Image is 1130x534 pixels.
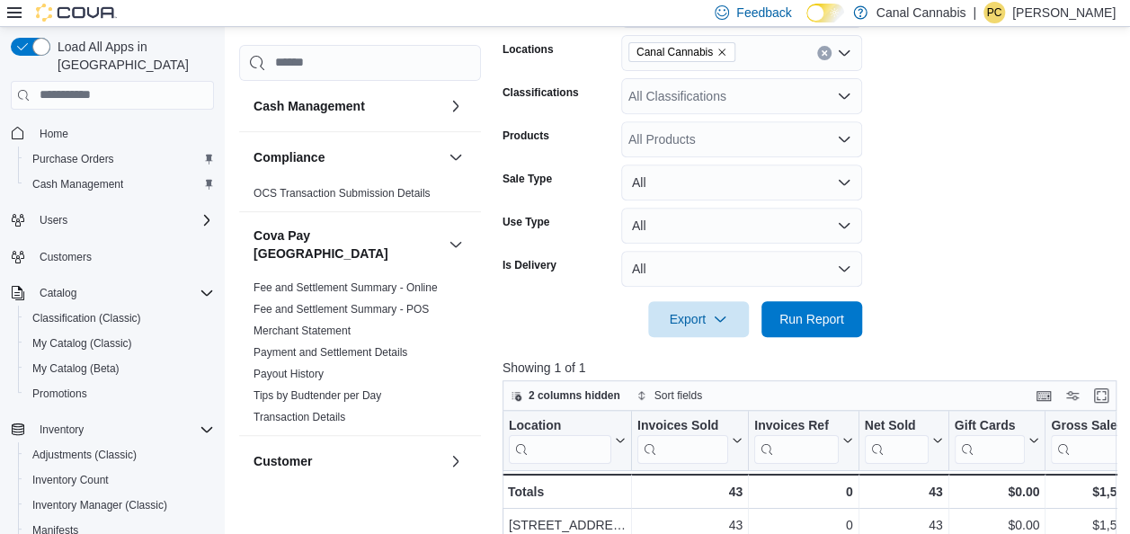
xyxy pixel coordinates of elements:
[876,2,966,23] p: Canal Cannabis
[445,234,467,255] button: Cova Pay [GEOGRAPHIC_DATA]
[254,227,441,263] button: Cova Pay [GEOGRAPHIC_DATA]
[18,331,221,356] button: My Catalog (Classic)
[4,244,221,270] button: Customers
[254,186,431,200] span: OCS Transaction Submission Details
[503,85,579,100] label: Classifications
[503,42,554,57] label: Locations
[25,383,94,405] a: Promotions
[4,417,221,442] button: Inventory
[1012,2,1116,23] p: [PERSON_NAME]
[254,302,429,316] span: Fee and Settlement Summary - POS
[32,282,84,304] button: Catalog
[503,385,627,406] button: 2 columns hidden
[4,120,221,147] button: Home
[25,307,148,329] a: Classification (Classic)
[32,311,141,325] span: Classification (Classic)
[754,417,838,463] div: Invoices Ref
[445,147,467,168] button: Compliance
[25,148,121,170] a: Purchase Orders
[32,123,76,145] a: Home
[1062,385,1083,406] button: Display options
[508,481,626,503] div: Totals
[254,280,438,295] span: Fee and Settlement Summary - Online
[25,469,116,491] a: Inventory Count
[983,2,1005,23] div: Patrick Ciantar
[503,359,1123,377] p: Showing 1 of 1
[32,419,214,441] span: Inventory
[779,310,844,328] span: Run Report
[754,481,852,503] div: 0
[32,245,214,268] span: Customers
[40,423,84,437] span: Inventory
[648,301,749,337] button: Export
[754,417,838,434] div: Invoices Ref
[40,213,67,227] span: Users
[837,89,851,103] button: Open list of options
[254,452,312,470] h3: Customer
[32,209,214,231] span: Users
[25,333,139,354] a: My Catalog (Classic)
[865,417,929,463] div: Net Sold
[254,452,441,470] button: Customer
[637,481,743,503] div: 43
[445,95,467,117] button: Cash Management
[25,444,214,466] span: Adjustments (Classic)
[32,498,167,512] span: Inventory Manager (Classic)
[18,147,221,172] button: Purchase Orders
[955,417,1040,463] button: Gift Cards
[509,417,611,434] div: Location
[503,172,552,186] label: Sale Type
[654,388,702,403] span: Sort fields
[25,358,127,379] a: My Catalog (Beta)
[32,122,214,145] span: Home
[254,97,441,115] button: Cash Management
[254,324,351,338] span: Merchant Statement
[40,127,68,141] span: Home
[754,417,852,463] button: Invoices Ref
[503,129,549,143] label: Products
[955,417,1026,434] div: Gift Cards
[254,97,365,115] h3: Cash Management
[32,282,214,304] span: Catalog
[621,251,862,287] button: All
[509,417,626,463] button: Location
[254,367,324,381] span: Payout History
[254,346,407,359] a: Payment and Settlement Details
[254,303,429,316] a: Fee and Settlement Summary - POS
[637,417,743,463] button: Invoices Sold
[659,301,738,337] span: Export
[32,473,109,487] span: Inventory Count
[636,43,713,61] span: Canal Cannabis
[254,410,345,424] span: Transaction Details
[254,325,351,337] a: Merchant Statement
[254,187,431,200] a: OCS Transaction Submission Details
[529,388,620,403] span: 2 columns hidden
[32,419,91,441] button: Inventory
[25,307,214,329] span: Classification (Classic)
[50,38,214,74] span: Load All Apps in [GEOGRAPHIC_DATA]
[40,250,92,264] span: Customers
[4,280,221,306] button: Catalog
[637,417,728,434] div: Invoices Sold
[25,333,214,354] span: My Catalog (Classic)
[25,174,130,195] a: Cash Management
[4,208,221,233] button: Users
[32,387,87,401] span: Promotions
[32,177,123,191] span: Cash Management
[1090,385,1112,406] button: Enter fullscreen
[865,481,943,503] div: 43
[18,442,221,467] button: Adjustments (Classic)
[817,46,832,60] button: Clear input
[837,46,851,60] button: Open list of options
[25,358,214,379] span: My Catalog (Beta)
[32,448,137,462] span: Adjustments (Classic)
[36,4,117,22] img: Cova
[25,383,214,405] span: Promotions
[806,22,807,23] span: Dark Mode
[987,2,1002,23] span: PC
[761,301,862,337] button: Run Report
[254,148,441,166] button: Compliance
[32,361,120,376] span: My Catalog (Beta)
[973,2,976,23] p: |
[25,174,214,195] span: Cash Management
